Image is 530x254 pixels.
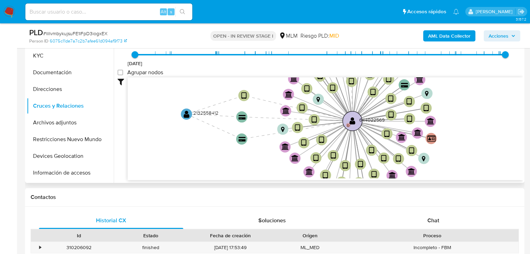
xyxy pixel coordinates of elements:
text:  [370,88,376,96]
text:  [407,115,412,123]
span: 3.157.2 [516,16,527,22]
text:  [343,162,348,170]
text:  [349,77,354,85]
text:  [241,92,247,100]
button: Archivos adjuntos [27,114,114,131]
div: Incompleto - FBM [346,242,519,253]
text:  [407,98,412,106]
text:  [386,75,391,83]
text:  [416,76,424,83]
text:  [331,152,336,160]
p: erika.juarez@mercadolibre.com.mx [476,8,515,15]
text:  [381,154,386,162]
text:  [425,91,428,97]
text:  [318,72,323,80]
span: Soluciones [258,216,286,224]
text:  [371,170,377,178]
text:  [306,168,313,175]
text:  [304,85,310,93]
span: Alt [161,8,166,15]
b: PLD [29,27,43,38]
div: Proceso [351,232,514,239]
text:  [427,117,434,124]
text:  [424,104,429,112]
text:  [319,136,324,144]
text:  [239,115,246,120]
div: Estado [120,232,182,239]
text:  [301,139,306,147]
text:  [409,147,414,155]
input: Agrupar nodos [118,70,123,75]
text:  [389,172,396,178]
span: # WvmbykujsuFE1lFpD3iogxEX [43,30,107,37]
text:  [367,71,372,79]
text:  [414,129,421,136]
text:  [408,168,415,174]
span: Accesos rápidos [407,8,446,15]
b: Person ID [29,38,48,44]
text:  [290,75,298,82]
span: Agrupar nodos [127,69,163,76]
text:  [330,84,335,92]
div: [DATE] 17:53:49 [187,242,274,253]
button: Listas Externas [27,181,114,198]
div: Fecha de creación [192,232,269,239]
span: Chat [427,216,439,224]
div: Id [48,232,110,239]
text: D [347,123,350,128]
span: Riesgo PLD: [300,32,339,40]
text:  [427,134,436,142]
text:  [422,155,425,162]
span: MID [329,32,339,40]
text: 2132558412 [193,109,218,116]
button: Direcciones [27,81,114,98]
span: Historial CX [96,216,126,224]
text:  [316,97,320,103]
text:  [323,171,328,179]
div: finished [115,242,187,253]
button: AML Data Collector [423,30,475,41]
b: AML Data Collector [428,30,471,41]
text:  [281,126,284,133]
a: Notificaciones [453,9,459,15]
text:  [369,146,374,154]
button: search-icon [175,7,190,17]
div: MLM [279,32,298,40]
button: Cruces y Relaciones [27,98,114,114]
button: Acciones [484,30,520,41]
text:  [339,178,344,186]
div: • [39,244,41,251]
button: Información de accesos [27,164,114,181]
text:  [350,117,355,125]
text:  [184,110,190,118]
text: 644022569 [359,116,385,123]
text:  [282,143,289,150]
a: Salir [517,8,525,15]
button: KYC [27,47,114,64]
button: Restricciones Nuevo Mundo [27,131,114,148]
text:  [388,94,393,102]
text:  [396,155,401,163]
text:  [313,154,319,162]
text:  [239,137,246,142]
text:  [285,91,292,97]
text:  [388,111,394,119]
button: Documentación [27,64,114,81]
text:  [312,116,317,124]
text:  [398,134,405,140]
span: [DATE] [128,60,143,67]
text:  [295,123,300,131]
text:  [401,83,408,88]
div: Origen [279,232,341,239]
a: 6075c11de7a7c2b7afee61d094af9f73 [50,38,127,44]
p: OPEN - IN REVIEW STAGE I [210,31,276,41]
text:  [384,130,390,138]
h1: Contactos [31,194,519,201]
text:  [291,154,299,161]
text:  [299,104,305,112]
div: ML_MED [274,242,346,253]
span: Acciones [489,30,508,41]
text:  [282,107,290,114]
span: s [170,8,172,15]
input: Buscar usuario o caso... [25,7,192,16]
